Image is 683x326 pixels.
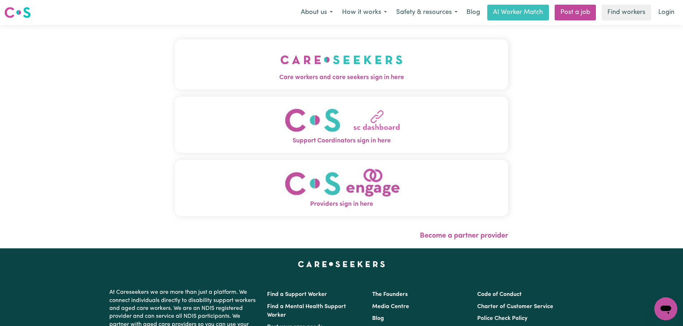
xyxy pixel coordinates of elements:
span: Care workers and care seekers sign in here [175,73,508,82]
a: Code of Conduct [477,292,522,297]
a: Blog [372,316,384,321]
a: Find a Support Worker [267,292,327,297]
span: Support Coordinators sign in here [175,136,508,146]
button: About us [296,5,337,20]
a: Login [654,5,679,20]
iframe: Button to launch messaging window [654,297,677,320]
a: AI Worker Match [487,5,549,20]
a: Become a partner provider [420,232,508,239]
a: Find a Mental Health Support Worker [267,304,346,318]
span: Providers sign in here [175,200,508,209]
a: Blog [462,5,484,20]
a: The Founders [372,292,408,297]
a: Post a job [555,5,596,20]
a: Media Centre [372,304,409,310]
button: How it works [337,5,392,20]
button: Support Coordinators sign in here [175,97,508,153]
button: Care workers and care seekers sign in here [175,39,508,89]
button: Providers sign in here [175,160,508,216]
a: Careseekers home page [298,261,385,267]
button: Safety & resources [392,5,462,20]
a: Careseekers logo [4,4,31,21]
a: Charter of Customer Service [477,304,553,310]
a: Police Check Policy [477,316,527,321]
a: Find workers [602,5,651,20]
img: Careseekers logo [4,6,31,19]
